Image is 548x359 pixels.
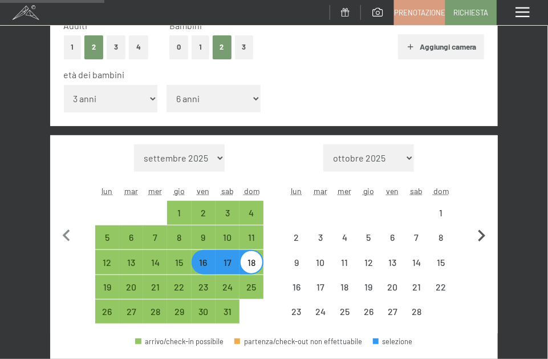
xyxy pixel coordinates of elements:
[310,283,331,304] div: 17
[356,250,380,274] div: arrivo/check-in non effettuabile
[120,307,142,329] div: 27
[334,233,355,255] div: 4
[217,208,238,230] div: 3
[143,225,167,249] div: arrivo/check-in possibile
[430,283,452,304] div: 22
[429,201,453,225] div: Sun Feb 01 2026
[144,283,166,304] div: 21
[308,250,332,274] div: arrivo/check-in non effettuabile
[405,250,429,274] div: Sat Feb 14 2026
[381,225,405,249] div: arrivo/check-in non effettuabile
[429,225,453,249] div: arrivo/check-in non effettuabile
[216,250,240,274] div: Sat Jan 17 2026
[381,300,405,324] div: arrivo/check-in non effettuabile
[119,225,143,249] div: arrivo/check-in possibile
[192,225,216,249] div: arrivo/check-in possibile
[373,338,413,345] div: selezione
[332,250,356,274] div: arrivo/check-in non effettuabile
[144,233,166,255] div: 7
[192,201,216,225] div: arrivo/check-in possibile
[216,201,240,225] div: arrivo/check-in possibile
[143,250,167,274] div: arrivo/check-in possibile
[95,275,119,299] div: Mon Jan 19 2026
[241,258,262,280] div: 18
[143,250,167,274] div: Wed Jan 14 2026
[216,300,240,324] div: Sat Jan 31 2026
[143,225,167,249] div: Wed Jan 07 2026
[168,233,190,255] div: 8
[95,300,119,324] div: arrivo/check-in possibile
[102,186,112,196] abbr: lunedì
[356,275,380,299] div: arrivo/check-in non effettuabile
[119,275,143,299] div: Tue Jan 20 2026
[381,250,405,274] div: arrivo/check-in non effettuabile
[216,225,240,249] div: Sat Jan 10 2026
[286,307,307,329] div: 23
[235,35,254,59] button: 3
[167,275,191,299] div: Thu Jan 22 2026
[64,35,82,59] button: 1
[429,250,453,274] div: arrivo/check-in non effettuabile
[454,7,489,18] span: Richiesta
[168,283,190,304] div: 22
[240,225,263,249] div: arrivo/check-in possibile
[95,250,119,274] div: arrivo/check-in possibile
[308,300,332,324] div: Tue Feb 24 2026
[55,144,79,324] button: Mese precedente
[405,275,429,299] div: arrivo/check-in non effettuabile
[332,250,356,274] div: Wed Feb 11 2026
[216,300,240,324] div: arrivo/check-in possibile
[240,275,263,299] div: Sun Jan 25 2026
[241,208,262,230] div: 4
[129,35,148,59] button: 4
[120,258,142,280] div: 13
[216,275,240,299] div: arrivo/check-in possibile
[240,250,263,274] div: Sun Jan 18 2026
[405,300,429,324] div: arrivo/check-in non effettuabile
[308,250,332,274] div: Tue Feb 10 2026
[192,300,216,324] div: Fri Jan 30 2026
[217,233,238,255] div: 10
[144,307,166,329] div: 28
[192,275,216,299] div: Fri Jan 23 2026
[64,20,88,31] span: Adulti
[308,225,332,249] div: arrivo/check-in non effettuabile
[332,225,356,249] div: Wed Feb 04 2026
[193,233,214,255] div: 9
[310,233,331,255] div: 3
[332,275,356,299] div: Wed Feb 18 2026
[381,225,405,249] div: Fri Feb 06 2026
[167,250,191,274] div: Thu Jan 15 2026
[405,300,429,324] div: Sat Feb 28 2026
[169,20,202,31] span: Bambini
[285,250,308,274] div: arrivo/check-in non effettuabile
[169,35,188,59] button: 0
[286,283,307,304] div: 16
[192,201,216,225] div: Fri Jan 02 2026
[406,233,428,255] div: 7
[174,186,185,196] abbr: giovedì
[398,34,484,59] button: Aggiungi camera
[356,275,380,299] div: Thu Feb 19 2026
[192,300,216,324] div: arrivo/check-in possibile
[446,1,496,25] a: Richiesta
[310,258,331,280] div: 10
[406,283,428,304] div: 21
[120,233,142,255] div: 6
[285,225,308,249] div: Mon Feb 02 2026
[167,225,191,249] div: arrivo/check-in possibile
[406,258,428,280] div: 14
[96,233,118,255] div: 5
[285,300,308,324] div: Mon Feb 23 2026
[217,307,238,329] div: 31
[119,300,143,324] div: Tue Jan 27 2026
[334,283,355,304] div: 18
[167,225,191,249] div: Thu Jan 08 2026
[96,283,118,304] div: 19
[358,258,379,280] div: 12
[308,300,332,324] div: arrivo/check-in non effettuabile
[135,338,224,345] div: arrivo/check-in possibile
[193,307,214,329] div: 30
[192,35,209,59] button: 1
[84,35,103,59] button: 2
